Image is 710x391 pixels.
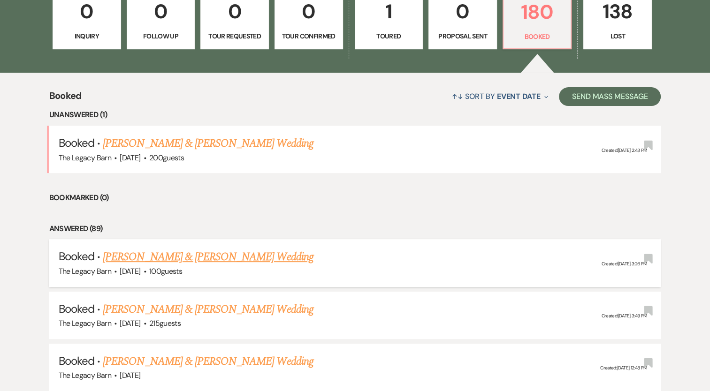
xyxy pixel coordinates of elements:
span: [DATE] [120,318,140,328]
span: ↑↓ [452,91,463,101]
p: Toured [361,31,417,41]
p: Tour Requested [206,31,263,41]
span: 100 guests [149,266,182,276]
span: Event Date [497,91,541,101]
a: [PERSON_NAME] & [PERSON_NAME] Wedding [103,301,313,318]
span: Created: [DATE] 2:43 PM [601,147,647,153]
p: Proposal Sent [435,31,491,41]
a: [PERSON_NAME] & [PERSON_NAME] Wedding [103,353,313,370]
li: Answered (89) [49,223,661,235]
span: The Legacy Barn [59,370,111,380]
button: Send Mass Message [559,87,661,106]
span: [DATE] [120,370,140,380]
span: Created: [DATE] 3:49 PM [601,313,647,319]
p: Inquiry [59,31,115,41]
a: [PERSON_NAME] & [PERSON_NAME] Wedding [103,135,313,152]
li: Unanswered (1) [49,109,661,121]
span: [DATE] [120,266,140,276]
p: Follow Up [133,31,189,41]
span: 215 guests [149,318,181,328]
span: Created: [DATE] 12:48 PM [600,365,647,371]
span: Created: [DATE] 3:26 PM [601,261,647,267]
p: Lost [589,31,646,41]
span: The Legacy Barn [59,153,111,163]
span: [DATE] [120,153,140,163]
span: Booked [49,89,82,109]
span: The Legacy Barn [59,266,111,276]
span: The Legacy Barn [59,318,111,328]
span: Booked [59,353,94,368]
span: 200 guests [149,153,184,163]
p: Tour Confirmed [281,31,337,41]
li: Bookmarked (0) [49,192,661,204]
button: Sort By Event Date [448,84,551,109]
span: Booked [59,249,94,263]
a: [PERSON_NAME] & [PERSON_NAME] Wedding [103,248,313,265]
span: Booked [59,301,94,316]
p: Booked [509,31,565,42]
span: Booked [59,135,94,150]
